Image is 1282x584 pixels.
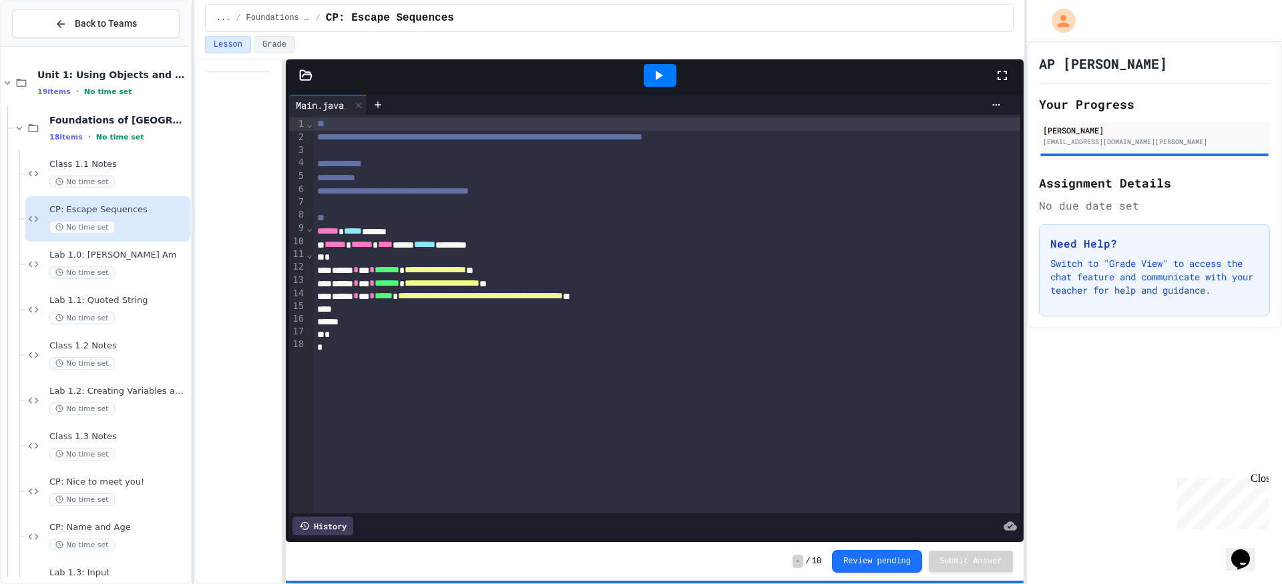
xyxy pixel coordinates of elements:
span: Fold line [306,118,312,129]
span: Fold line [306,222,312,233]
span: - [793,555,803,568]
div: 15 [289,300,306,312]
span: / [316,13,320,23]
span: ... [216,13,231,23]
h3: Need Help? [1050,236,1259,252]
div: My Account [1038,5,1079,36]
span: • [88,131,91,142]
span: No time set [49,402,115,415]
h2: Assignment Details [1039,174,1270,192]
span: Foundations of Java [246,13,310,23]
span: Submit Answer [939,556,1002,567]
span: Lab 1.2: Creating Variables and Printing [49,386,188,397]
div: 9 [289,222,306,235]
span: CP: Escape Sequences [326,10,454,26]
div: 8 [289,208,306,222]
span: No time set [84,87,132,96]
div: 16 [289,312,306,325]
span: Foundations of [GEOGRAPHIC_DATA] [49,114,188,126]
p: Switch to "Grade View" to access the chat feature and communicate with your teacher for help and ... [1050,257,1259,297]
button: Grade [254,36,295,53]
div: 11 [289,248,306,260]
div: 18 [289,338,306,350]
span: No time set [49,266,115,279]
span: Class 1.3 Notes [49,431,188,443]
span: No time set [49,221,115,234]
span: CP: Name and Age [49,522,188,533]
div: 13 [289,274,306,287]
span: Lab 1.1: Quoted String [49,295,188,306]
span: No time set [49,493,115,506]
div: 12 [289,260,306,274]
span: Back to Teams [75,17,137,31]
span: • [76,86,79,97]
div: 5 [289,170,306,183]
span: 19 items [37,87,71,96]
div: Main.java [289,95,367,115]
div: [PERSON_NAME] [1043,124,1266,136]
button: Submit Answer [929,551,1013,572]
span: Lab 1.3: Input [49,567,188,579]
span: No time set [49,357,115,370]
div: 3 [289,143,306,156]
div: [EMAIL_ADDRESS][DOMAIN_NAME][PERSON_NAME] [1043,137,1266,147]
h1: AP [PERSON_NAME] [1039,54,1167,73]
span: Unit 1: Using Objects and Methods [37,69,188,81]
div: 4 [289,156,306,170]
button: Back to Teams [12,9,180,38]
div: History [292,517,353,535]
span: Class 1.2 Notes [49,340,188,352]
span: No time set [49,539,115,551]
span: No time set [49,448,115,461]
span: / [236,13,240,23]
span: Fold line [306,249,312,260]
div: 7 [289,196,306,208]
span: 10 [812,556,821,567]
div: 10 [289,235,306,248]
button: Lesson [205,36,251,53]
span: Class 1.1 Notes [49,159,188,170]
span: CP: Nice to meet you! [49,477,188,488]
div: Chat with us now!Close [5,5,92,85]
span: 18 items [49,133,83,141]
span: No time set [96,133,144,141]
div: 2 [289,131,306,144]
div: Main.java [289,98,351,112]
span: CP: Escape Sequences [49,204,188,216]
h2: Your Progress [1039,95,1270,113]
span: No time set [49,312,115,324]
div: 14 [289,287,306,300]
iframe: chat widget [1171,473,1269,529]
div: No due date set [1039,198,1270,214]
div: 6 [289,183,306,196]
span: Lab 1.0: [PERSON_NAME] Am [49,250,188,261]
div: 1 [289,117,306,131]
div: 17 [289,325,306,338]
button: Review pending [832,550,922,573]
iframe: chat widget [1226,531,1269,571]
span: No time set [49,176,115,188]
span: / [806,556,811,567]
